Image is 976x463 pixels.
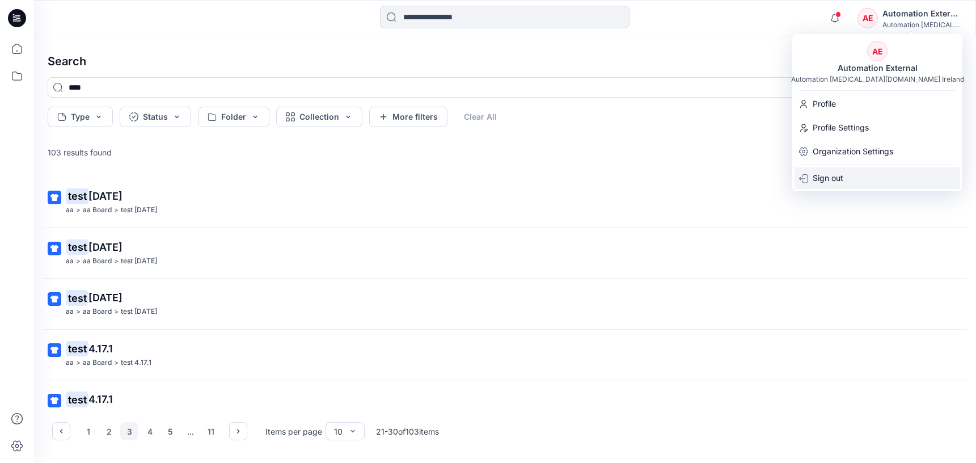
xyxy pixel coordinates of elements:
span: [DATE] [88,292,122,304]
p: test 4.17.1 [121,407,151,419]
a: test4.17.1aa>aa Board>test 4.17.1 [41,334,969,376]
span: 4.17.1 [88,393,113,405]
p: > [76,407,81,419]
a: test[DATE]aa>aa Board>test [DATE] [41,233,969,274]
a: test[DATE]aa>aa Board>test [DATE] [41,283,969,325]
p: > [114,357,119,369]
button: 11 [202,422,220,440]
p: > [76,306,81,318]
p: aa [66,306,74,318]
span: [DATE] [88,190,122,202]
div: AE [867,41,888,61]
button: Status [120,107,191,127]
p: aa Board [83,255,112,267]
a: test4.17.1aa>aa Board>test 4.17.1 [41,385,969,426]
p: aa [66,407,74,419]
p: > [76,204,81,216]
a: Organization Settings [792,141,962,162]
p: aa [66,357,74,369]
p: aa [66,204,74,216]
button: 4 [141,422,159,440]
button: More filters [369,107,447,127]
p: > [76,255,81,267]
button: 2 [100,422,118,440]
p: Items per page [265,426,322,437]
mark: test [66,340,88,356]
div: AE [857,8,878,28]
p: 103 results found [48,146,112,158]
button: Collection [276,107,362,127]
button: 5 [161,422,179,440]
div: ... [181,422,200,440]
button: 1 [79,422,98,440]
p: aa Board [83,204,112,216]
p: > [76,357,81,369]
p: Organization Settings [813,141,893,162]
p: > [114,407,119,419]
mark: test [66,290,88,306]
div: Automation External [882,7,962,20]
p: aa Board [83,357,112,369]
a: test[DATE]aa>aa Board>test [DATE] [41,182,969,223]
p: > [114,204,119,216]
p: Sign out [813,167,843,189]
button: Folder [198,107,269,127]
div: 10 [334,426,343,437]
p: aa Board [83,407,112,419]
div: Automation External [831,61,924,75]
mark: test [66,188,88,204]
p: Profile [813,93,836,115]
a: Profile [792,93,962,115]
p: test 4.17.1 [121,357,151,369]
p: > [114,255,119,267]
p: test 4.14.59 [121,255,157,267]
p: test 4.14.59 [121,204,157,216]
mark: test [66,239,88,255]
p: test 4.14.59 [121,306,157,318]
p: aa [66,255,74,267]
p: aa Board [83,306,112,318]
h4: Search [39,45,971,77]
mark: test [66,392,88,407]
button: 3 [120,422,138,440]
span: 4.17.1 [88,343,113,355]
p: > [114,306,119,318]
span: [DATE] [88,241,122,253]
div: Automation [MEDICAL_DATA][DOMAIN_NAME] Ireland [791,75,964,83]
button: Type [48,107,113,127]
p: Profile Settings [813,117,869,138]
div: Automation [MEDICAL_DATA]... [882,20,962,29]
p: 21 - 30 of 103 items [376,426,439,437]
a: Profile Settings [792,117,962,138]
